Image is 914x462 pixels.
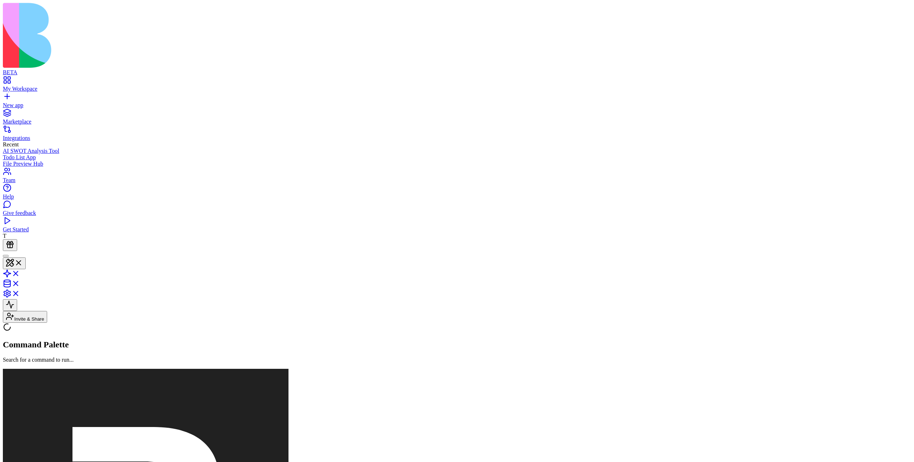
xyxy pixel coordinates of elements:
[3,194,911,200] div: Help
[3,311,47,323] button: Invite & Share
[3,220,911,233] a: Get Started
[3,148,911,154] a: AI SWOT Analysis Tool
[3,141,19,147] span: Recent
[3,69,911,76] div: BETA
[3,79,911,92] a: My Workspace
[3,340,911,350] h2: Command Palette
[3,357,911,363] p: Search for a command to run...
[3,161,911,167] a: File Preview Hub
[3,112,911,125] a: Marketplace
[3,177,911,184] div: Team
[3,96,911,109] a: New app
[3,86,911,92] div: My Workspace
[3,210,911,216] div: Give feedback
[3,154,911,161] a: Todo List App
[3,171,911,184] a: Team
[3,102,911,109] div: New app
[3,135,911,141] div: Integrations
[3,204,911,216] a: Give feedback
[3,129,911,141] a: Integrations
[3,3,290,68] img: logo
[3,226,911,233] div: Get Started
[3,233,6,239] span: T
[3,119,911,125] div: Marketplace
[3,63,911,76] a: BETA
[3,187,911,200] a: Help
